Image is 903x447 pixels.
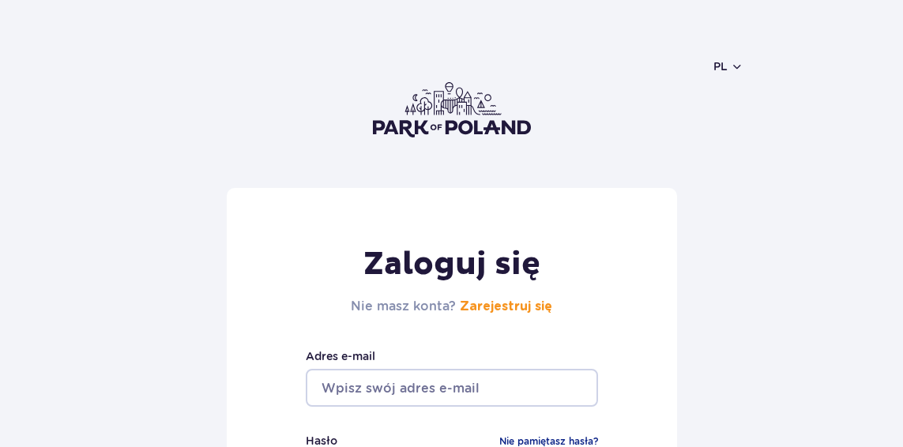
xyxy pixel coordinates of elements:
label: Adres e-mail [306,347,598,365]
a: Zarejestruj się [460,300,552,313]
button: pl [713,58,743,74]
h1: Zaloguj się [351,245,552,284]
h2: Nie masz konta? [351,297,552,316]
input: Wpisz swój adres e-mail [306,369,598,407]
img: Park of Poland logo [373,82,531,137]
